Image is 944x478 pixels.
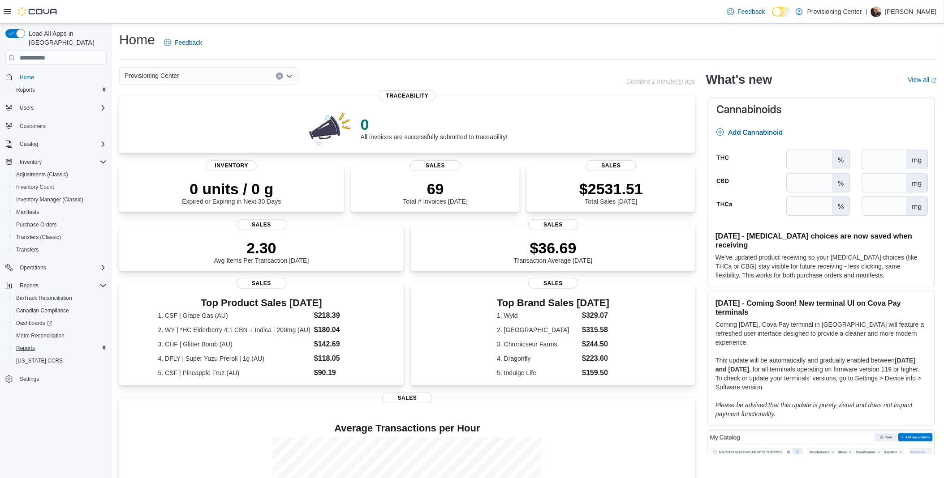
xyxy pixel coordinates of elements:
[314,324,365,335] dd: $180.04
[716,356,927,392] p: This update will be automatically and gradually enabled between , for all terminals operating on ...
[13,169,72,180] a: Adjustments (Classic)
[9,84,110,96] button: Reports
[9,354,110,367] button: [US_STATE] CCRS
[314,353,365,364] dd: $118.05
[20,104,34,111] span: Users
[514,239,593,264] div: Transaction Average [DATE]
[13,219,107,230] span: Purchase Orders
[724,3,769,21] a: Feedback
[307,110,353,146] img: 0
[582,339,610,350] dd: $244.50
[13,355,66,366] a: [US_STATE] CCRS
[16,171,68,178] span: Adjustments (Classic)
[16,209,39,216] span: Manifests
[20,264,46,271] span: Operations
[207,160,257,171] span: Inventory
[871,6,882,17] div: Rick Wing
[160,34,206,51] a: Feedback
[379,90,436,101] span: Traceability
[13,330,107,341] span: Metrc Reconciliation
[158,298,365,308] h3: Top Product Sales [DATE]
[214,239,309,264] div: Avg Items Per Transaction [DATE]
[361,115,508,133] p: 0
[13,194,107,205] span: Inventory Manager (Classic)
[2,279,110,292] button: Reports
[16,139,107,149] span: Catalog
[13,85,107,95] span: Reports
[5,67,107,409] nav: Complex example
[2,102,110,114] button: Users
[20,74,34,81] span: Home
[25,29,107,47] span: Load All Apps in [GEOGRAPHIC_DATA]
[16,262,107,273] span: Operations
[13,232,107,243] span: Transfers (Classic)
[9,181,110,193] button: Inventory Count
[497,298,609,308] h3: Top Brand Sales [DATE]
[13,318,56,329] a: Dashboards
[16,157,45,167] button: Inventory
[13,194,87,205] a: Inventory Manager (Classic)
[582,310,610,321] dd: $329.07
[16,120,107,132] span: Customers
[119,31,155,49] h1: Home
[716,231,927,249] h3: [DATE] - [MEDICAL_DATA] choices are now saved when receiving
[2,372,110,385] button: Settings
[716,401,913,418] em: Please be advised that this update is purely visual and does not impact payment functionality.
[9,329,110,342] button: Metrc Reconciliation
[13,355,107,366] span: Washington CCRS
[314,367,365,378] dd: $90.19
[286,73,293,80] button: Open list of options
[497,368,578,377] dt: 5. Indulge Life
[16,121,49,132] a: Customers
[16,280,42,291] button: Reports
[403,180,468,205] div: Total # Invoices [DATE]
[16,139,42,149] button: Catalog
[514,239,593,257] p: $36.69
[13,293,107,303] span: BioTrack Reconciliation
[175,38,202,47] span: Feedback
[158,311,310,320] dt: 1. CSF | Grape Gas (AU)
[9,304,110,317] button: Canadian Compliance
[13,182,58,192] a: Inventory Count
[20,158,42,166] span: Inventory
[9,317,110,329] a: Dashboards
[9,193,110,206] button: Inventory Manager (Classic)
[908,76,937,83] a: View allExternal link
[13,343,107,354] span: Reports
[582,367,610,378] dd: $159.50
[807,6,862,17] p: Provisioning Center
[16,373,107,384] span: Settings
[237,278,287,289] span: Sales
[13,244,107,255] span: Transfers
[16,184,54,191] span: Inventory Count
[582,353,610,364] dd: $223.60
[16,307,69,314] span: Canadian Compliance
[18,7,58,16] img: Cova
[13,169,107,180] span: Adjustments (Classic)
[706,73,772,87] h2: What's new
[9,231,110,243] button: Transfers (Classic)
[2,156,110,168] button: Inventory
[9,292,110,304] button: BioTrack Reconciliation
[772,7,791,17] input: Dark Mode
[2,261,110,274] button: Operations
[579,180,643,205] div: Total Sales [DATE]
[158,368,310,377] dt: 5. CSF | Pineapple Fruz (AU)
[20,141,38,148] span: Catalog
[16,102,37,113] button: Users
[931,78,937,83] svg: External link
[716,253,927,280] p: We've updated product receiving so your [MEDICAL_DATA] choices (like THCa or CBG) stay visible fo...
[2,70,110,83] button: Home
[13,244,42,255] a: Transfers
[13,305,73,316] a: Canadian Compliance
[214,239,309,257] p: 2.30
[13,207,43,218] a: Manifests
[20,376,39,383] span: Settings
[13,207,107,218] span: Manifests
[16,221,57,228] span: Purchase Orders
[16,102,107,113] span: Users
[16,345,35,352] span: Reports
[16,72,38,83] a: Home
[528,278,578,289] span: Sales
